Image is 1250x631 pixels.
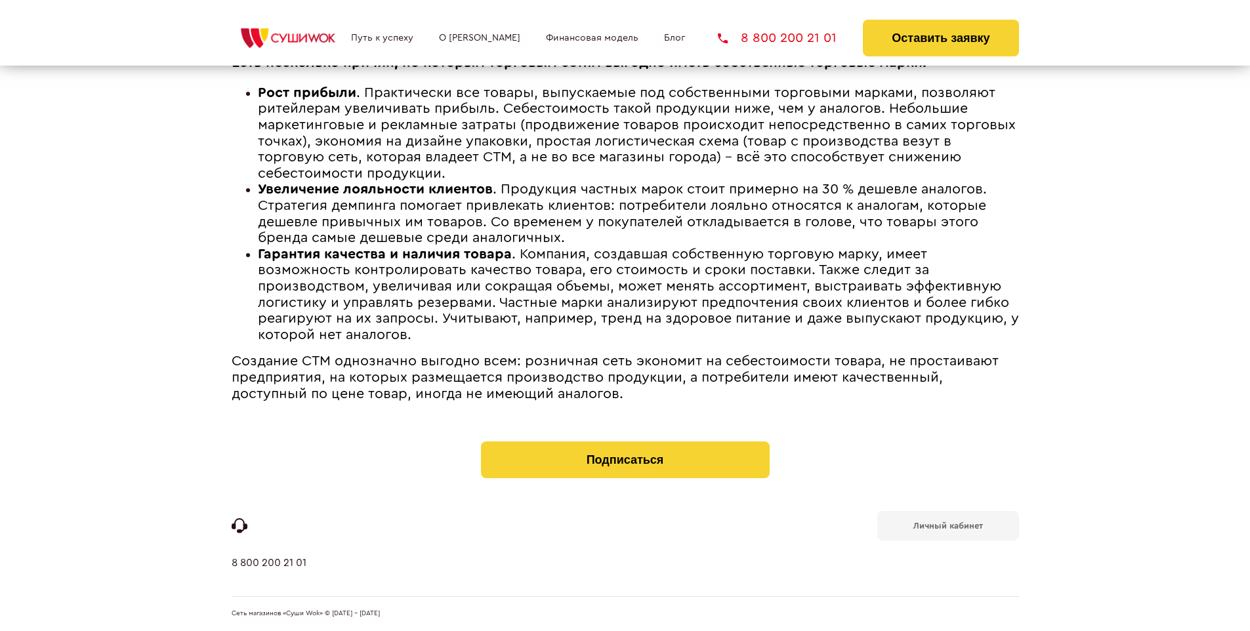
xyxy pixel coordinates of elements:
[351,33,413,43] a: Путь к успеху
[258,182,493,196] strong: Увеличение лояльности клиентов
[913,521,983,530] b: Личный кабинет
[258,182,987,245] span: . Продукция частных марок стоит примерно на 30 % дешевле аналогов. Стратегия демпинга помогает пр...
[546,33,638,43] a: Финансовая модель
[439,33,520,43] a: О [PERSON_NAME]
[741,31,837,45] span: 8 800 200 21 01
[258,86,356,100] strong: Рост прибыли
[232,610,380,618] span: Сеть магазинов «Суши Wok» © [DATE] - [DATE]
[232,557,306,596] a: 8 800 200 21 01
[863,20,1018,56] button: Оставить заявку
[664,33,685,43] a: Блог
[258,247,1019,342] span: . Компания, создавшая собственную торговую марку, имеет возможность контролировать качество товар...
[718,31,837,45] a: 8 800 200 21 01
[258,86,1016,180] span: . Практически все товары, выпускаемые под собственными торговыми марками, позволяют ритейлерам ув...
[232,354,999,400] span: Создание СТМ однозначно выгодно всем: розничная сеть экономит на себестоимости товара, не простаи...
[877,511,1019,540] a: Личный кабинет
[258,247,512,261] strong: Гарантия качества и наличия товара
[481,441,770,478] button: Подписаться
